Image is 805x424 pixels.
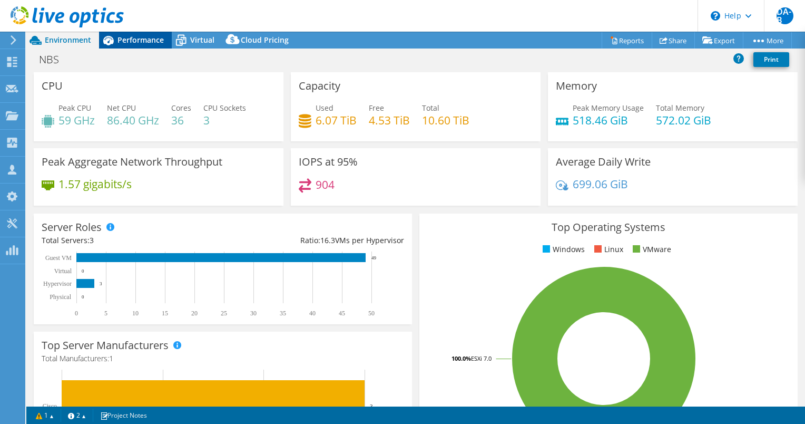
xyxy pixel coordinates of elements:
span: Peak CPU [58,103,91,113]
h4: 518.46 GiB [573,114,644,126]
h3: Top Operating Systems [427,221,790,233]
h3: IOPS at 95% [299,156,358,168]
text: Hypervisor [43,280,72,287]
div: Total Servers: [42,235,223,246]
span: 3 [90,235,94,245]
h3: CPU [42,80,63,92]
span: 1 [109,353,113,363]
svg: \n [711,11,720,21]
text: 25 [221,310,227,317]
text: 5 [104,310,107,317]
text: 3 [370,403,373,409]
text: 0 [82,268,84,274]
li: VMware [630,244,671,255]
span: CPU Sockets [203,103,246,113]
text: 30 [250,310,257,317]
span: Cores [171,103,191,113]
div: Ratio: VMs per Hypervisor [223,235,404,246]
h4: 572.02 GiB [656,114,711,126]
h4: 3 [203,114,246,126]
text: 10 [132,310,139,317]
h4: 10.60 TiB [422,114,469,126]
text: 0 [82,294,84,300]
span: Virtual [190,35,214,45]
text: 45 [339,310,345,317]
span: Free [369,103,384,113]
a: Share [652,32,695,49]
a: Export [694,32,743,49]
h3: Average Daily Write [556,156,651,168]
text: 0 [75,310,78,317]
a: 1 [28,409,61,422]
span: Performance [117,35,164,45]
span: Cloud Pricing [241,35,289,45]
text: Physical [50,293,71,301]
span: Environment [45,35,91,45]
h4: 904 [316,179,335,190]
h4: 4.53 TiB [369,114,410,126]
span: Total [422,103,439,113]
span: DA-B [777,7,793,24]
h4: 36 [171,114,191,126]
h4: 6.07 TiB [316,114,357,126]
a: 2 [61,409,93,422]
h4: 86.40 GHz [107,114,159,126]
text: 35 [280,310,286,317]
text: 49 [371,255,377,261]
li: Windows [540,244,585,255]
h3: Peak Aggregate Network Throughput [42,156,222,168]
text: Cisco [43,402,57,410]
text: 15 [162,310,168,317]
text: 20 [191,310,198,317]
span: Total Memory [656,103,704,113]
text: Virtual [54,267,72,275]
h4: 699.06 GiB [573,178,628,190]
text: 40 [309,310,316,317]
h4: 1.57 gigabits/s [58,178,132,190]
a: Print [753,52,789,67]
h3: Server Roles [42,221,102,233]
a: Reports [602,32,652,49]
h4: Total Manufacturers: [42,353,404,364]
h3: Capacity [299,80,340,92]
h3: Memory [556,80,597,92]
li: Linux [592,244,623,255]
span: Net CPU [107,103,136,113]
span: Peak Memory Usage [573,103,644,113]
span: Used [316,103,333,113]
h3: Top Server Manufacturers [42,340,169,351]
text: Guest VM [45,254,72,262]
a: More [743,32,792,49]
tspan: 100.0% [451,354,471,362]
text: 50 [368,310,375,317]
a: Project Notes [93,409,154,422]
tspan: ESXi 7.0 [471,354,492,362]
h1: NBS [34,54,75,65]
span: 16.3 [320,235,335,245]
text: 3 [100,281,102,286]
h4: 59 GHz [58,114,95,126]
